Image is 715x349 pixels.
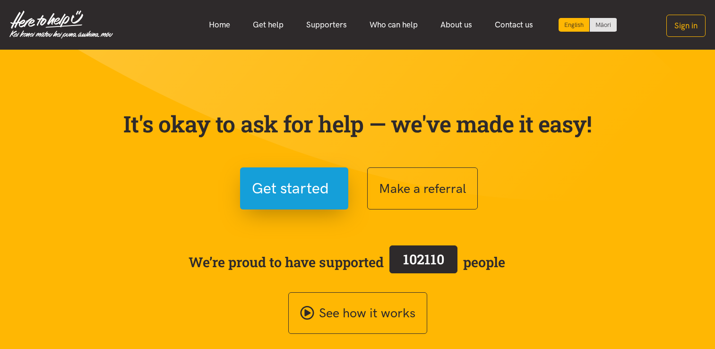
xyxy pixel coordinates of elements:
[403,250,444,268] span: 102110
[295,15,358,35] a: Supporters
[241,15,295,35] a: Get help
[384,244,463,280] a: 102110
[252,176,329,201] span: Get started
[666,15,706,37] button: Sign in
[483,15,544,35] a: Contact us
[189,244,505,280] span: We’re proud to have supported people
[288,292,427,334] a: See how it works
[358,15,429,35] a: Who can help
[590,18,617,32] a: Switch to Te Reo Māori
[429,15,483,35] a: About us
[559,18,590,32] div: Current language
[9,10,113,39] img: Home
[367,167,478,209] button: Make a referral
[240,167,348,209] button: Get started
[121,110,594,138] p: It's okay to ask for help — we've made it easy!
[559,18,617,32] div: Language toggle
[198,15,241,35] a: Home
